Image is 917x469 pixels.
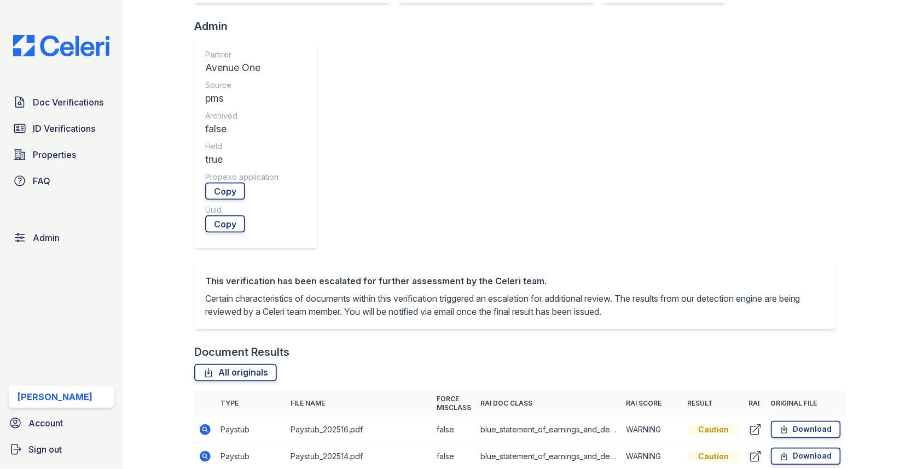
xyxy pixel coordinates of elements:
span: FAQ [33,174,50,187]
th: Result [683,390,745,417]
img: CE_Logo_Blue-a8612792a0a2168367f1c8372b55b34899dd931a85d93a1a3d3e32e68fde9ad4.png [4,35,118,56]
a: ID Verifications [9,118,114,139]
th: Force misclass [432,390,476,417]
div: Admin [194,19,326,34]
span: Account [28,417,63,430]
a: Copy [205,183,245,200]
th: RAI [745,390,767,417]
div: This verification has been escalated for further assessment by the Celeri team. [205,274,826,288]
div: [PERSON_NAME] [18,390,92,403]
a: Doc Verifications [9,91,114,113]
span: Admin [33,231,60,244]
div: Caution [688,424,740,435]
a: Download [771,448,841,465]
div: true [205,152,278,167]
span: Properties [33,148,76,161]
a: Sign out [4,438,118,460]
a: Admin [9,227,114,249]
a: All originals [194,364,277,382]
div: Uuid [205,204,278,215]
div: Avenue One [205,60,278,75]
th: File name [286,390,432,417]
td: false [432,417,476,443]
a: Properties [9,144,114,166]
a: Download [771,421,841,438]
div: Propexo application [205,172,278,183]
span: Doc Verifications [33,96,103,109]
td: WARNING [622,417,683,443]
div: Partner [205,49,278,60]
div: Document Results [194,344,289,360]
th: Type [216,390,286,417]
td: Paystub [216,417,286,443]
span: ID Verifications [33,122,95,135]
div: Caution [688,451,740,462]
a: Copy [205,215,245,233]
td: Paystub_202516.pdf [286,417,432,443]
div: Held [205,141,278,152]
div: Archived [205,110,278,121]
th: RAI Doc Class [476,390,622,417]
div: false [205,121,278,137]
p: Certain characteristics of documents within this verification triggered an escalation for additio... [205,292,826,318]
div: Source [205,80,278,91]
span: Sign out [28,443,62,456]
a: FAQ [9,170,114,192]
th: Original file [767,390,845,417]
div: pms [205,91,278,106]
a: Account [4,412,118,434]
th: RAI Score [622,390,683,417]
td: blue_statement_of_earnings_and_deductions [476,417,622,443]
